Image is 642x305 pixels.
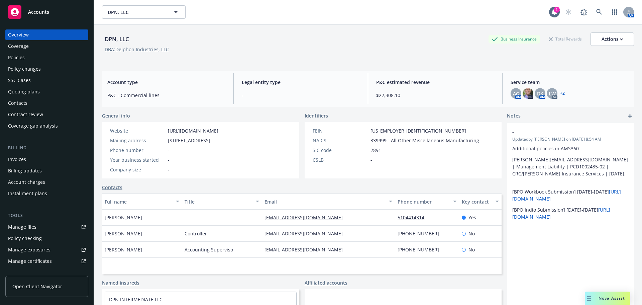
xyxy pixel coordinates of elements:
[168,147,170,154] span: -
[8,256,52,266] div: Manage certificates
[5,244,88,255] a: Manage exposures
[5,154,88,165] a: Invoices
[370,127,466,134] span: [US_EMPLOYER_IDENTIFICATION_NUMBER]
[8,121,58,131] div: Coverage gap analysis
[5,212,88,219] div: Tools
[8,222,36,232] div: Manage files
[168,137,210,144] span: [STREET_ADDRESS]
[5,52,88,63] a: Policies
[264,214,348,221] a: [EMAIL_ADDRESS][DOMAIN_NAME]
[313,147,368,154] div: SIC code
[168,156,170,163] span: -
[107,79,225,86] span: Account type
[102,35,132,44] div: DPN, LLC
[398,214,430,221] a: 5104414314
[5,75,88,86] a: SSC Cases
[513,90,519,97] span: AG
[313,127,368,134] div: FEIN
[8,267,42,278] div: Manage claims
[398,198,449,205] div: Phone number
[313,137,368,144] div: NAICS
[585,292,630,305] button: Nova Assist
[105,198,172,205] div: Full name
[512,145,629,152] p: Additional policies in AMS360:
[8,233,42,244] div: Policy checking
[512,188,629,202] p: [BPO Workbook Submission] [DATE]-[DATE]
[370,137,479,144] span: 339999 - All Other Miscellaneous Manufacturing
[102,184,122,191] a: Contacts
[102,5,186,19] button: DPN, LLC
[242,79,360,86] span: Legal entity type
[626,112,634,120] a: add
[242,92,360,99] span: -
[185,230,207,237] span: Controller
[5,222,88,232] a: Manage files
[305,279,347,286] a: Affiliated accounts
[591,32,634,46] button: Actions
[537,90,543,97] span: DK
[523,88,533,99] img: photo
[549,90,556,97] span: LW
[12,283,62,290] span: Open Client Navigator
[8,244,50,255] div: Manage exposures
[398,246,444,253] a: [PHONE_NUMBER]
[468,246,475,253] span: No
[560,91,565,95] a: +2
[5,109,88,120] a: Contract review
[554,7,560,13] div: 1
[313,156,368,163] div: CSLB
[459,194,502,210] button: Key contact
[8,98,27,108] div: Contacts
[398,230,444,237] a: [PHONE_NUMBER]
[8,86,40,97] div: Quoting plans
[512,128,611,135] span: -
[105,246,142,253] span: [PERSON_NAME]
[262,194,395,210] button: Email
[8,41,29,52] div: Coverage
[8,177,45,187] div: Account charges
[8,64,41,74] div: Policy changes
[599,295,625,301] span: Nova Assist
[8,188,47,199] div: Installment plans
[5,3,88,21] a: Accounts
[8,52,25,63] div: Policies
[593,5,606,19] a: Search
[511,79,629,86] span: Service team
[168,166,170,173] span: -
[8,109,43,120] div: Contract review
[507,112,521,120] span: Notes
[305,112,328,119] span: Identifiers
[5,267,88,278] a: Manage claims
[462,198,492,205] div: Key contact
[512,156,629,177] p: [PERSON_NAME][EMAIL_ADDRESS][DOMAIN_NAME] | Management Liability | PCD1002435-02 | CRC/[PERSON_NA...
[8,75,31,86] div: SSC Cases
[185,198,252,205] div: Title
[110,147,165,154] div: Phone number
[5,145,88,151] div: Billing
[507,123,634,226] div: -Updatedby [PERSON_NAME] on [DATE] 8:54 AMAdditional policies in AMS360:[PERSON_NAME][EMAIL_ADDRE...
[376,92,494,99] span: $22,308.10
[5,64,88,74] a: Policy changes
[105,46,169,53] div: DBA: Delphon Industries, LLC
[608,5,621,19] a: Switch app
[102,112,130,119] span: General info
[264,198,385,205] div: Email
[8,154,26,165] div: Invoices
[468,230,475,237] span: No
[5,177,88,187] a: Account charges
[185,214,186,221] span: -
[602,33,623,46] div: Actions
[168,128,218,134] a: [URL][DOMAIN_NAME]
[5,121,88,131] a: Coverage gap analysis
[468,214,476,221] span: Yes
[28,9,49,15] span: Accounts
[562,5,575,19] a: Start snowing
[5,165,88,176] a: Billing updates
[5,233,88,244] a: Policy checking
[370,156,372,163] span: -
[110,137,165,144] div: Mailing address
[110,156,165,163] div: Year business started
[109,296,163,303] a: DPN INTERMEDIATE LLC
[5,86,88,97] a: Quoting plans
